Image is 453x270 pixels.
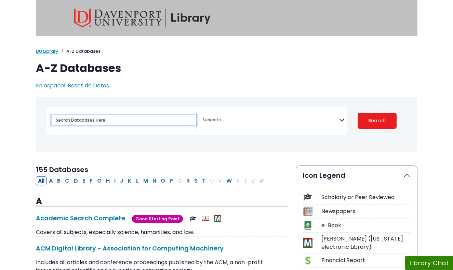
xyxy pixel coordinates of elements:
img: Icon Scholarly or Peer Reviewed [303,193,312,202]
button: Filter Results O [159,176,167,185]
div: [PERSON_NAME] ([US_STATE] electronic Library) [321,235,410,251]
a: Academic Search Complete [36,214,125,222]
img: MeL (Michigan electronic Library) [214,215,221,222]
button: Filter Results S [192,176,200,185]
p: Covers all subjects, especially science, humanities, and law. [36,228,288,236]
button: Filter Results A [47,176,55,185]
img: Icon MeL (Michigan electronic Library) [303,238,312,247]
img: Icon Newspapers [303,207,312,216]
div: e-Book [321,221,410,230]
button: Filter Results M [141,176,150,185]
button: Filter Results J [118,176,125,185]
button: Filter Results K [126,176,134,185]
span: Good Starting Point [132,215,183,223]
h1: A-Z Databases [36,62,417,75]
nav: Search filters [36,97,417,152]
button: Filter Results I [112,176,118,185]
button: Filter Results R [184,176,192,185]
img: Audio & Video [202,215,209,222]
button: Library Chat [405,256,453,270]
li: A-Z Databases [58,48,101,55]
button: Icon Legend [296,166,417,185]
button: Filter Results L [134,176,141,185]
div: Financial Report [321,256,410,265]
img: Icon e-Book [303,221,312,230]
button: Filter Results N [150,176,158,185]
button: All [36,176,46,185]
nav: breadcrumb [36,48,417,55]
a: En español: Bases de Datos [36,82,109,89]
div: Scholarly or Peer Reviewed [321,193,410,201]
a: DU Library [36,48,58,54]
a: ACM Digital Library - Association for Computing Machinery [36,244,224,253]
div: Newspapers [321,207,410,216]
button: Filter Results P [168,176,175,185]
button: Filter Results H [104,176,112,185]
button: Filter Results D [72,176,80,185]
button: Filter Results F [88,176,95,185]
input: Search database by title or keyword [52,115,196,125]
button: Filter Results W [224,176,234,185]
textarea: Search [202,118,339,123]
button: Filter Results T [200,176,208,185]
button: Filter Results B [55,176,63,185]
button: Filter Results G [95,176,104,185]
button: Filter Results C [63,176,71,185]
img: Davenport University Library [74,9,211,27]
img: Icon Financial Report [303,256,312,265]
button: Submit for Search Results [358,113,397,129]
h3: A [36,196,288,207]
span: 155 Databases [36,165,88,174]
button: Filter Results E [80,176,87,185]
img: Scholarly or Peer Reviewed [190,215,197,222]
div: Alpha-list to filter by first letter of database name [36,176,267,184]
